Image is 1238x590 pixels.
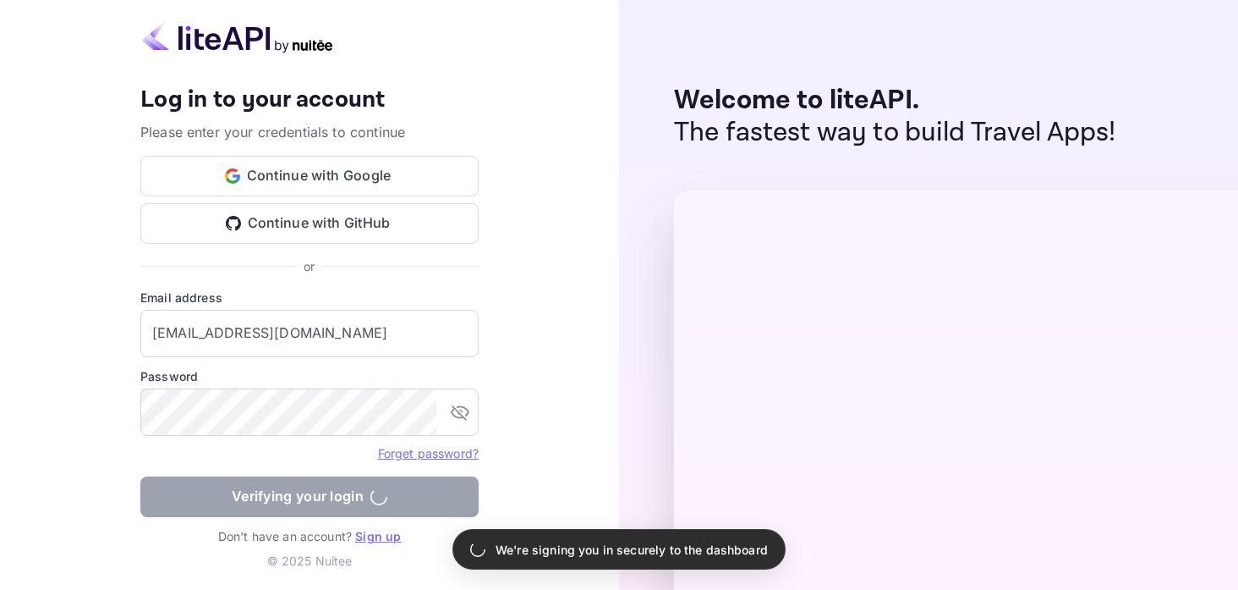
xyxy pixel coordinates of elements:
button: Continue with GitHub [140,203,479,244]
p: The fastest way to build Travel Apps! [674,117,1116,149]
input: Enter your email address [140,310,479,357]
a: Sign up [355,529,401,543]
label: Password [140,367,479,385]
img: liteapi [140,20,335,53]
p: Please enter your credentials to continue [140,122,479,142]
p: © 2025 Nuitee [140,552,479,570]
h4: Log in to your account [140,85,479,115]
p: or [304,257,315,275]
p: Don't have an account? [140,527,479,545]
button: Continue with Google [140,156,479,196]
label: Email address [140,289,479,306]
p: We're signing you in securely to the dashboard [496,541,768,559]
a: Forget password? [378,444,479,461]
button: toggle password visibility [443,395,477,429]
p: Welcome to liteAPI. [674,85,1116,117]
a: Forget password? [378,446,479,460]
